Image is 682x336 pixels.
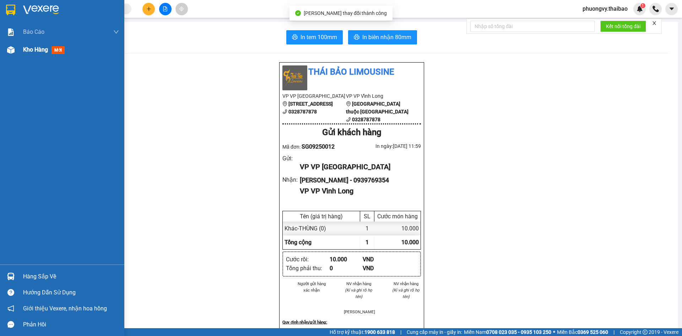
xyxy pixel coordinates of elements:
sup: 1 [640,3,645,8]
div: 0 [330,264,363,273]
div: In ngày: [DATE] 11:59 [352,142,421,150]
li: VP VP [GEOGRAPHIC_DATA] [282,92,346,100]
div: SL [362,213,372,220]
strong: 0708 023 035 - 0935 103 250 [486,329,551,335]
span: environment [346,101,351,106]
span: SG09250012 [302,143,335,150]
div: Hướng dẫn sử dụng [23,287,119,298]
span: phone [346,117,351,122]
span: 1 [642,3,644,8]
span: environment [282,101,287,106]
span: file-add [163,6,168,11]
div: Hàng sắp về [23,271,119,282]
img: logo.jpg [282,65,307,90]
li: [PERSON_NAME] [344,309,374,315]
span: Tổng cộng [285,239,312,246]
strong: 1900 633 818 [364,329,395,335]
div: [PERSON_NAME] - 0939769354 [300,175,415,185]
span: phone [282,109,287,114]
strong: 0369 525 060 [578,329,608,335]
button: file-add [159,3,172,15]
span: check-circle [295,10,301,16]
div: Mã đơn: [282,142,352,151]
b: [STREET_ADDRESS] [288,101,333,107]
img: phone-icon [653,6,659,12]
div: Cước món hàng [376,213,419,220]
div: Quy định nhận/gửi hàng : [282,319,421,325]
div: Phản hồi [23,319,119,330]
span: question-circle [7,289,14,296]
div: 10.000 [330,255,363,264]
span: close [652,21,657,26]
span: [PERSON_NAME] thay đổi thành công [304,10,387,16]
span: caret-down [669,6,675,12]
li: Người gửi hàng xác nhận [297,281,327,293]
span: Miền Bắc [557,328,608,336]
span: | [613,328,615,336]
span: ⚪️ [553,331,555,334]
div: VP VP Vĩnh Long [300,186,415,197]
span: printer [292,34,298,41]
b: [GEOGRAPHIC_DATA] thuộc [GEOGRAPHIC_DATA] [346,101,408,114]
span: message [7,321,14,328]
span: printer [354,34,359,41]
button: printerIn biên nhận 80mm [348,30,417,44]
button: printerIn tem 100mm [286,30,343,44]
span: Miền Nam [464,328,551,336]
span: Kho hàng [23,46,48,53]
button: caret-down [665,3,678,15]
span: Báo cáo [23,27,44,36]
li: VP VP Vĩnh Long [346,92,410,100]
span: In tem 100mm [301,33,337,42]
span: Khác - THÙNG (0) [285,225,326,232]
input: Nhập số tổng đài [470,21,595,32]
span: Giới thiệu Vexere, nhận hoa hồng [23,304,107,313]
span: | [400,328,401,336]
img: icon-new-feature [637,6,643,12]
span: aim [179,6,184,11]
span: 1 [366,239,369,246]
img: warehouse-icon [7,46,15,54]
div: Nhận : [282,175,300,184]
li: Thái Bảo Limousine [282,65,421,79]
span: 10.000 [401,239,419,246]
span: copyright [643,330,648,335]
b: 0328787878 [288,109,317,114]
span: phuongvy.thaibao [577,4,633,13]
div: VP VP [GEOGRAPHIC_DATA] [300,161,415,172]
span: Hỗ trợ kỹ thuật: [330,328,395,336]
div: VND [363,255,396,264]
div: Gửi khách hàng [282,126,421,139]
img: warehouse-icon [7,273,15,280]
button: Kết nối tổng đài [600,21,646,32]
span: notification [7,305,14,312]
span: down [113,29,119,35]
span: In biên nhận 80mm [362,33,411,42]
i: (Kí và ghi rõ họ tên) [392,288,420,299]
button: aim [175,3,188,15]
img: solution-icon [7,28,15,36]
div: Gửi : [282,154,300,163]
div: VND [363,264,396,273]
div: Cước rồi : [286,255,330,264]
div: 10.000 [374,222,421,235]
div: Tên (giá trị hàng) [285,213,358,220]
li: NV nhận hàng [391,281,421,287]
i: (Kí và ghi rõ họ tên) [345,288,372,299]
div: Tổng phải thu : [286,264,330,273]
span: mới [52,46,65,54]
span: Kết nối tổng đài [606,22,640,30]
span: Cung cấp máy in - giấy in: [407,328,462,336]
b: 0328787878 [352,117,380,122]
li: NV nhận hàng [344,281,374,287]
span: plus [146,6,151,11]
div: 1 [360,222,374,235]
button: plus [142,3,155,15]
img: logo-vxr [6,5,15,15]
